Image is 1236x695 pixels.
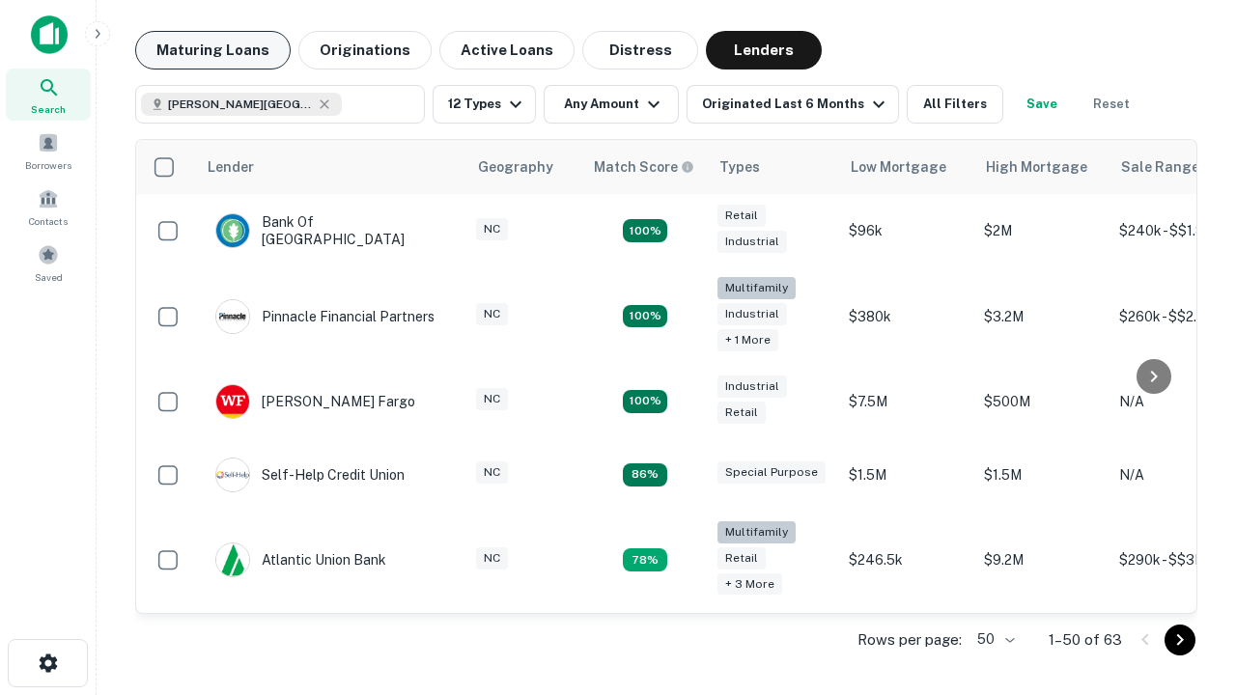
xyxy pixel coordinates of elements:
[594,156,694,178] div: Capitalize uses an advanced AI algorithm to match your search with the best lender. The match sco...
[35,269,63,285] span: Saved
[851,155,946,179] div: Low Mortgage
[717,277,796,299] div: Multifamily
[717,547,766,570] div: Retail
[216,300,249,333] img: picture
[839,365,974,438] td: $7.5M
[25,157,71,173] span: Borrowers
[582,31,698,69] button: Distress
[717,303,787,325] div: Industrial
[6,125,91,177] a: Borrowers
[687,85,899,124] button: Originated Last 6 Months
[6,236,91,289] a: Saved
[708,140,839,194] th: Types
[31,101,66,117] span: Search
[717,231,787,253] div: Industrial
[476,547,508,570] div: NC
[215,458,405,492] div: Self-help Credit Union
[974,438,1110,512] td: $1.5M
[907,85,1003,124] button: All Filters
[476,461,508,484] div: NC
[623,548,667,571] div: Matching Properties: 10, hasApolloMatch: undefined
[544,85,679,124] button: Any Amount
[31,15,68,54] img: capitalize-icon.png
[29,213,68,229] span: Contacts
[215,384,415,419] div: [PERSON_NAME] Fargo
[6,69,91,121] a: Search
[974,267,1110,365] td: $3.2M
[1049,628,1122,652] p: 1–50 of 63
[298,31,432,69] button: Originations
[476,388,508,410] div: NC
[1139,479,1236,571] iframe: Chat Widget
[1081,85,1142,124] button: Reset
[839,512,974,609] td: $246.5k
[466,140,582,194] th: Geography
[719,155,760,179] div: Types
[717,375,787,398] div: Industrial
[216,385,249,418] img: picture
[478,155,553,179] div: Geography
[974,365,1110,438] td: $500M
[839,194,974,267] td: $96k
[623,219,667,242] div: Matching Properties: 15, hasApolloMatch: undefined
[839,267,974,365] td: $380k
[476,218,508,240] div: NC
[706,31,822,69] button: Lenders
[986,155,1087,179] div: High Mortgage
[969,625,1018,653] div: 50
[594,156,690,178] h6: Match Score
[974,512,1110,609] td: $9.2M
[717,573,782,596] div: + 3 more
[1011,85,1073,124] button: Save your search to get updates of matches that match your search criteria.
[623,463,667,486] div: Matching Properties: 11, hasApolloMatch: undefined
[215,299,435,334] div: Pinnacle Financial Partners
[1121,155,1199,179] div: Sale Range
[216,459,249,491] img: picture
[1165,625,1195,655] button: Go to next page
[974,194,1110,267] td: $2M
[717,461,826,484] div: Special Purpose
[857,628,962,652] p: Rows per page:
[168,96,313,113] span: [PERSON_NAME][GEOGRAPHIC_DATA], [GEOGRAPHIC_DATA]
[839,438,974,512] td: $1.5M
[135,31,291,69] button: Maturing Loans
[717,329,778,351] div: + 1 more
[196,140,466,194] th: Lender
[717,402,766,424] div: Retail
[623,390,667,413] div: Matching Properties: 14, hasApolloMatch: undefined
[623,305,667,328] div: Matching Properties: 23, hasApolloMatch: undefined
[717,205,766,227] div: Retail
[839,140,974,194] th: Low Mortgage
[702,93,890,116] div: Originated Last 6 Months
[974,140,1110,194] th: High Mortgage
[439,31,575,69] button: Active Loans
[215,213,447,248] div: Bank Of [GEOGRAPHIC_DATA]
[6,181,91,233] a: Contacts
[582,140,708,194] th: Capitalize uses an advanced AI algorithm to match your search with the best lender. The match sco...
[215,542,386,577] div: Atlantic Union Bank
[476,303,508,325] div: NC
[216,543,249,576] img: picture
[208,155,254,179] div: Lender
[433,85,536,124] button: 12 Types
[216,214,249,247] img: picture
[717,521,796,543] div: Multifamily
